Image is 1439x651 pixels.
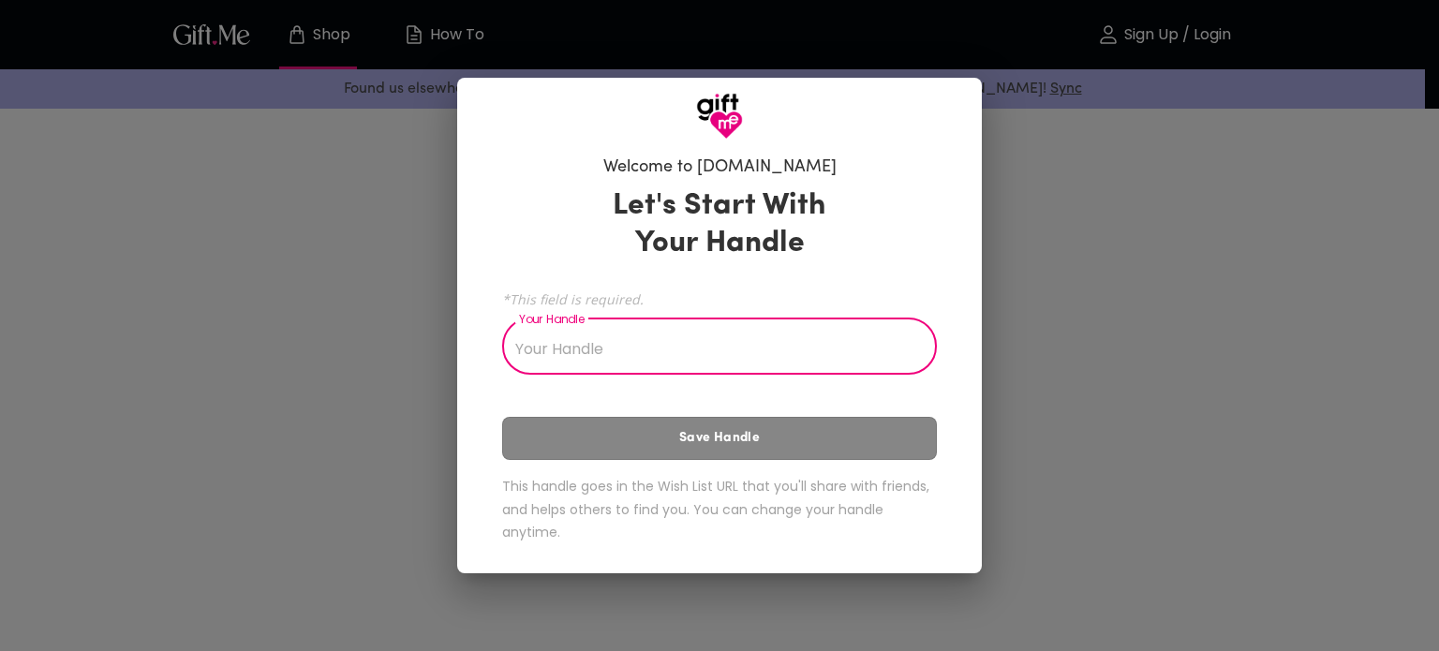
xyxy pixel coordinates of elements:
[502,290,937,308] span: *This field is required.
[502,322,916,375] input: Your Handle
[589,187,850,262] h3: Let's Start With Your Handle
[603,156,837,179] h6: Welcome to [DOMAIN_NAME]
[696,93,743,140] img: GiftMe Logo
[502,475,937,544] h6: This handle goes in the Wish List URL that you'll share with friends, and helps others to find yo...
